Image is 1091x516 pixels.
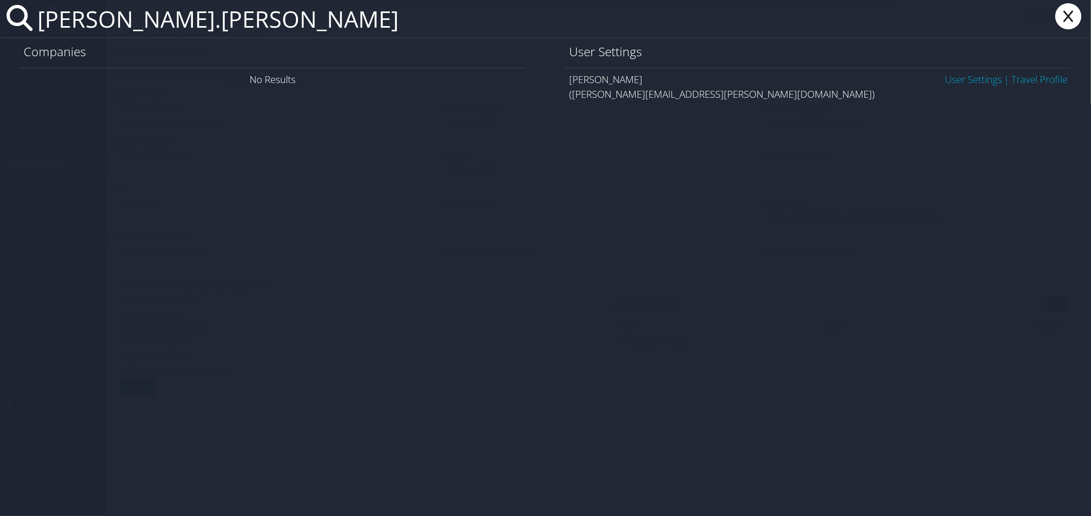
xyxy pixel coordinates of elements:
[945,72,1002,86] a: User Settings
[1011,72,1067,86] a: View OBT Profile
[20,68,526,91] div: No Results
[569,87,1067,101] div: ([PERSON_NAME][EMAIL_ADDRESS][PERSON_NAME][DOMAIN_NAME])
[569,43,1067,60] h1: User Settings
[569,72,642,86] span: [PERSON_NAME]
[24,43,522,60] h1: Companies
[1002,72,1011,86] span: |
